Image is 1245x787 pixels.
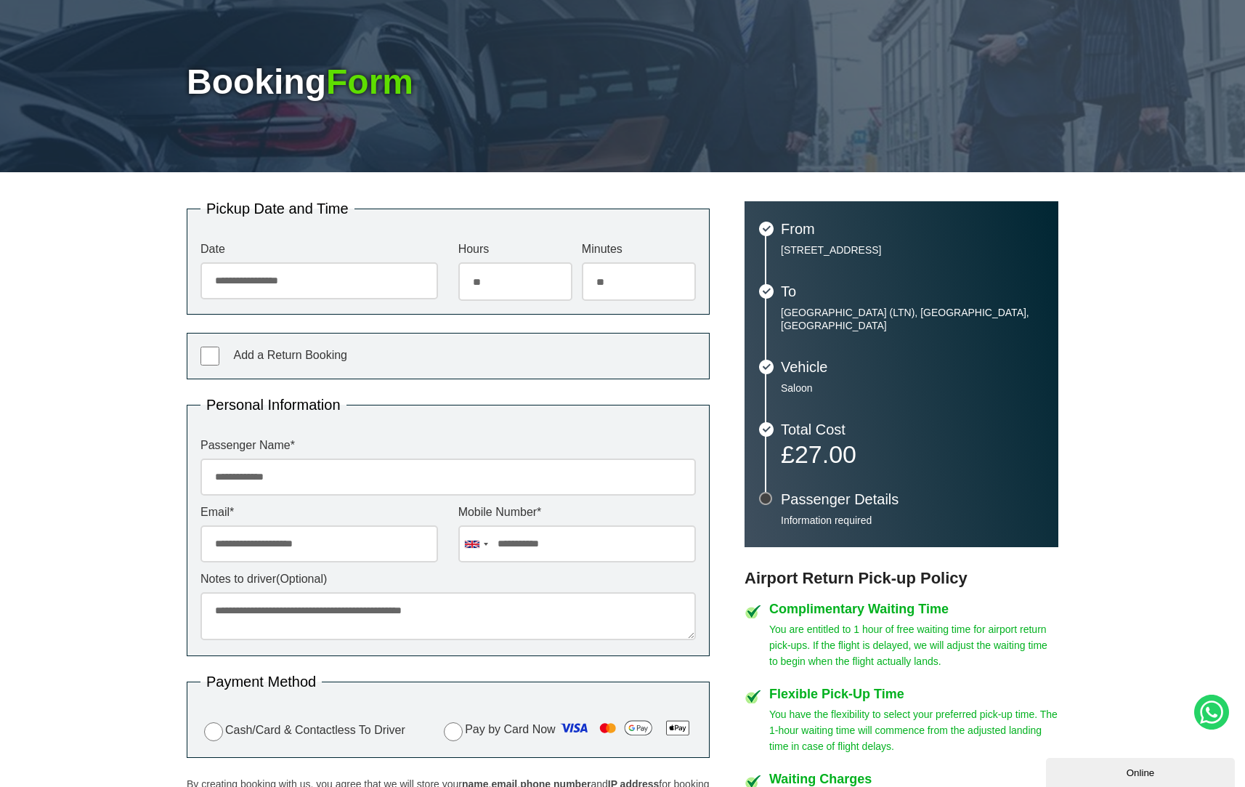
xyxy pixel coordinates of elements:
[204,722,223,741] input: Cash/Card & Contactless To Driver
[769,621,1058,669] p: You are entitled to 1 hour of free waiting time for airport return pick-ups. If the flight is del...
[769,772,1058,786] h4: Waiting Charges
[187,65,1058,100] h1: Booking
[769,687,1058,701] h4: Flexible Pick-Up Time
[200,720,405,741] label: Cash/Card & Contactless To Driver
[200,201,354,216] legend: Pickup Date and Time
[795,440,856,468] span: 27.00
[444,722,463,741] input: Pay by Card Now
[200,506,438,518] label: Email
[200,243,438,255] label: Date
[781,284,1044,299] h3: To
[781,306,1044,332] p: [GEOGRAPHIC_DATA] (LTN), [GEOGRAPHIC_DATA], [GEOGRAPHIC_DATA]
[769,602,1058,616] h4: Complimentary Waiting Time
[781,360,1044,374] h3: Vehicle
[200,573,696,585] label: Notes to driver
[769,706,1058,754] p: You have the flexibility to select your preferred pick-up time. The 1-hour waiting time will comm...
[200,674,322,689] legend: Payment Method
[459,526,492,562] div: United Kingdom: +44
[781,422,1044,437] h3: Total Cost
[781,492,1044,506] h3: Passenger Details
[200,397,346,412] legend: Personal Information
[781,243,1044,257] p: [STREET_ADDRESS]
[200,440,696,451] label: Passenger Name
[458,506,696,518] label: Mobile Number
[458,243,572,255] label: Hours
[1046,755,1238,787] iframe: chat widget
[276,573,327,585] span: (Optional)
[440,717,696,744] label: Pay by Card Now
[582,243,696,255] label: Minutes
[200,347,219,366] input: Add a Return Booking
[781,382,1044,395] p: Saloon
[326,62,413,101] span: Form
[233,349,347,361] span: Add a Return Booking
[745,569,1058,588] h3: Airport Return Pick-up Policy
[781,444,1044,464] p: £
[781,222,1044,236] h3: From
[781,514,1044,527] p: Information required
